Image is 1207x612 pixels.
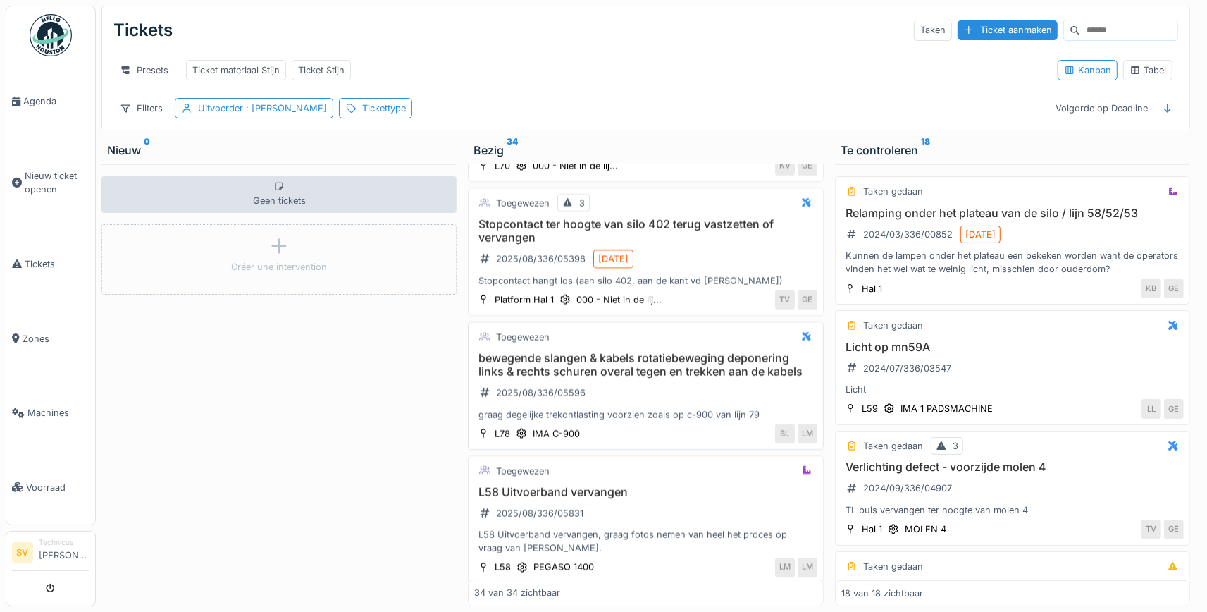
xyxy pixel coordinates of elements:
[841,460,1184,474] h3: Verlichting defect - voorzijde molen 4
[6,451,95,525] a: Voorraad
[579,196,585,209] div: 3
[6,301,95,376] a: Zones
[953,439,958,453] div: 3
[576,293,662,306] div: 000 - Niet in de lij...
[841,503,1184,517] div: TL buis vervangen ter hoogte van molen 4
[1164,279,1184,298] div: GE
[798,156,817,176] div: GE
[905,522,946,536] div: MOLEN 4
[862,522,882,536] div: Hal 1
[26,481,89,494] span: Voorraad
[495,561,511,574] div: L58
[1141,399,1161,419] div: LL
[862,282,882,295] div: Hal 1
[6,227,95,302] a: Tickets
[958,20,1058,39] div: Ticket aanmaken
[144,142,150,159] sup: 0
[863,362,951,375] div: 2024/07/336/03547
[841,587,923,600] div: 18 van 18 zichtbaar
[798,424,817,443] div: LM
[474,351,817,378] h3: bewegende slangen & kabels rotatiebeweging deponering links & rechts schuren overal tegen en trek...
[113,12,173,49] div: Tickets
[231,260,327,274] div: Créer une intervention
[598,252,629,265] div: [DATE]
[863,439,923,453] div: Taken gedaan
[474,485,817,498] h3: L58 Uitvoerband vervangen
[533,427,580,440] div: IMA C-900
[1064,63,1111,77] div: Kanban
[862,402,878,415] div: L59
[863,319,923,332] div: Taken gedaan
[1129,63,1166,77] div: Tabel
[533,159,618,172] div: 000 - Niet in de lij...
[1164,520,1184,539] div: GE
[496,464,550,477] div: Toegewezen
[23,94,89,108] span: Agenda
[113,98,169,118] div: Filters
[107,142,451,159] div: Nieuw
[25,169,89,196] span: Nieuw ticket openen
[495,427,510,440] div: L78
[775,156,795,176] div: KV
[775,290,795,310] div: TV
[921,142,930,159] sup: 18
[39,537,89,568] li: [PERSON_NAME]
[6,64,95,139] a: Agenda
[965,228,996,241] div: [DATE]
[30,14,72,56] img: Badge_color-CXgf-gQk.svg
[1164,399,1184,419] div: GE
[6,376,95,451] a: Machines
[12,537,89,571] a: SV Technicus[PERSON_NAME]
[198,102,327,115] div: Uitvoerder
[495,293,554,306] div: Platform Hal 1
[841,207,1184,220] h3: Relamping onder het plateau van de silo / lijn 58/52/53
[243,103,327,114] span: : [PERSON_NAME]
[914,20,952,40] div: Taken
[841,341,1184,354] h3: Licht op mn59A
[6,139,95,227] a: Nieuw ticket openen
[496,330,550,343] div: Toegewezen
[533,561,594,574] div: PEGASO 1400
[496,386,586,399] div: 2025/08/336/05596
[23,332,89,345] span: Zones
[798,290,817,310] div: GE
[863,560,923,573] div: Taken gedaan
[12,542,33,563] li: SV
[27,406,89,420] span: Machines
[113,60,175,80] div: Presets
[841,249,1184,276] div: Kunnen de lampen onder het plateau een bekeken worden want de operators vinden het wel wat te wei...
[298,63,345,77] div: Ticket Stijn
[841,383,1184,396] div: Licht
[474,587,560,600] div: 34 van 34 zichtbaar
[496,252,586,265] div: 2025/08/336/05398
[495,159,510,172] div: L70
[775,558,795,577] div: LM
[474,274,817,287] div: Stopcontact hangt los (aan silo 402, aan de kant vd [PERSON_NAME])
[1141,520,1161,539] div: TV
[473,142,817,159] div: Bezig
[507,142,518,159] sup: 34
[362,102,406,115] div: Tickettype
[841,142,1184,159] div: Te controleren
[25,257,89,271] span: Tickets
[863,482,952,495] div: 2024/09/336/04907
[474,527,817,554] div: L58 Uitvoerband vervangen, graag fotos nemen van heel het proces op vraag van [PERSON_NAME].
[101,176,457,213] div: Geen tickets
[39,537,89,548] div: Technicus
[474,408,817,421] div: graag degelijke trekontlasting voorzien zoals op c-900 van lijn 79
[1049,98,1154,118] div: Volgorde op Deadline
[798,558,817,577] div: LM
[900,402,993,415] div: IMA 1 PADSMACHINE
[1141,279,1161,298] div: KB
[474,217,817,244] h3: Stopcontact ter hoogte van silo 402 terug vastzetten of vervangen
[775,424,795,443] div: BL
[863,228,953,241] div: 2024/03/336/00852
[192,63,280,77] div: Ticket materiaal Stijn
[863,185,923,198] div: Taken gedaan
[496,196,550,209] div: Toegewezen
[496,506,583,520] div: 2025/08/336/05831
